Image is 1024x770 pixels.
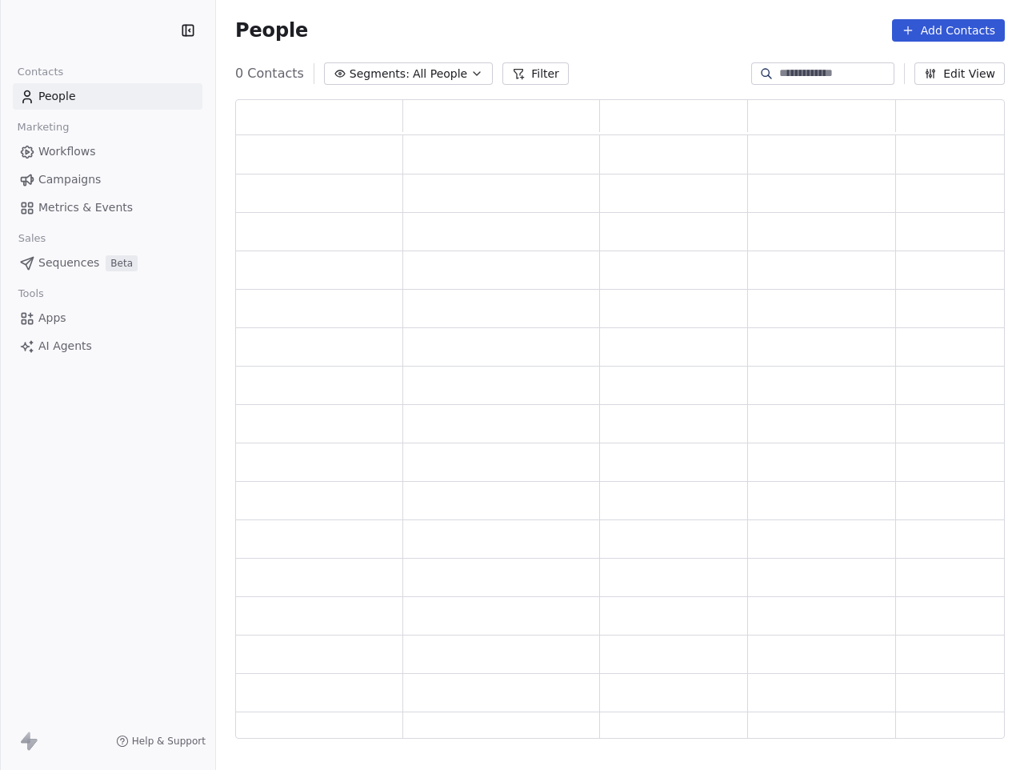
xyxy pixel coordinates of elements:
span: Tools [11,282,50,306]
a: AI Agents [13,333,202,359]
span: People [235,18,308,42]
span: Contacts [10,60,70,84]
button: Edit View [914,62,1005,85]
a: Apps [13,305,202,331]
span: Metrics & Events [38,199,133,216]
span: Sales [11,227,53,251]
span: Campaigns [38,171,101,188]
span: People [38,88,76,105]
a: Workflows [13,138,202,165]
a: People [13,83,202,110]
span: Segments: [350,66,410,82]
span: Beta [106,255,138,271]
span: 0 Contacts [235,64,304,83]
span: Workflows [38,143,96,160]
span: AI Agents [38,338,92,355]
span: Help & Support [132,735,206,748]
button: Filter [502,62,569,85]
button: Add Contacts [892,19,1005,42]
span: Apps [38,310,66,327]
a: Help & Support [116,735,206,748]
a: Metrics & Events [13,195,202,221]
a: Campaigns [13,166,202,193]
span: Sequences [38,255,99,271]
a: SequencesBeta [13,250,202,276]
span: All People [413,66,467,82]
span: Marketing [10,115,76,139]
